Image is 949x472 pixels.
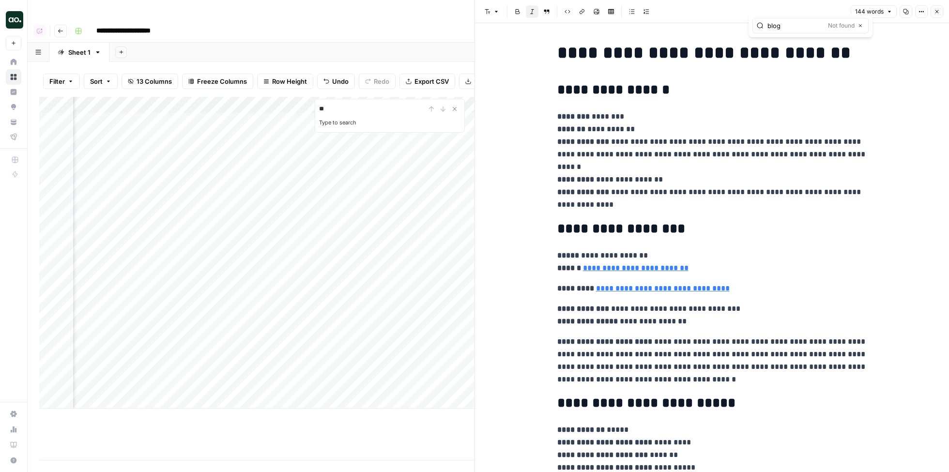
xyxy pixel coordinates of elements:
span: Freeze Columns [197,76,247,86]
label: Type to search [319,119,356,126]
button: Help + Support [6,453,21,468]
div: Sheet 1 [68,47,91,57]
button: 144 words [851,5,897,18]
a: Opportunities [6,99,21,115]
a: Learning Hub [6,437,21,453]
a: Your Data [6,114,21,130]
button: Workspace: Nick's Workspace [6,8,21,32]
img: Nick's Workspace Logo [6,11,23,29]
span: Not found [828,21,855,30]
button: Row Height [257,74,313,89]
span: Row Height [272,76,307,86]
span: 13 Columns [137,76,172,86]
span: Redo [374,76,389,86]
button: Export CSV [399,74,455,89]
a: Sheet 1 [49,43,109,62]
button: Import CSV [459,74,515,89]
a: Browse [6,69,21,85]
button: Undo [317,74,355,89]
span: Undo [332,76,349,86]
button: 13 Columns [122,74,178,89]
span: Export CSV [414,76,449,86]
a: Flightpath [6,129,21,145]
a: Usage [6,422,21,437]
input: Search [767,21,824,30]
span: Filter [49,76,65,86]
button: Close Search [449,103,460,115]
span: 144 words [855,7,884,16]
a: Home [6,54,21,70]
a: Insights [6,84,21,100]
button: Redo [359,74,396,89]
a: Settings [6,406,21,422]
button: Freeze Columns [182,74,253,89]
button: Filter [43,74,80,89]
button: Sort [84,74,118,89]
span: Sort [90,76,103,86]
